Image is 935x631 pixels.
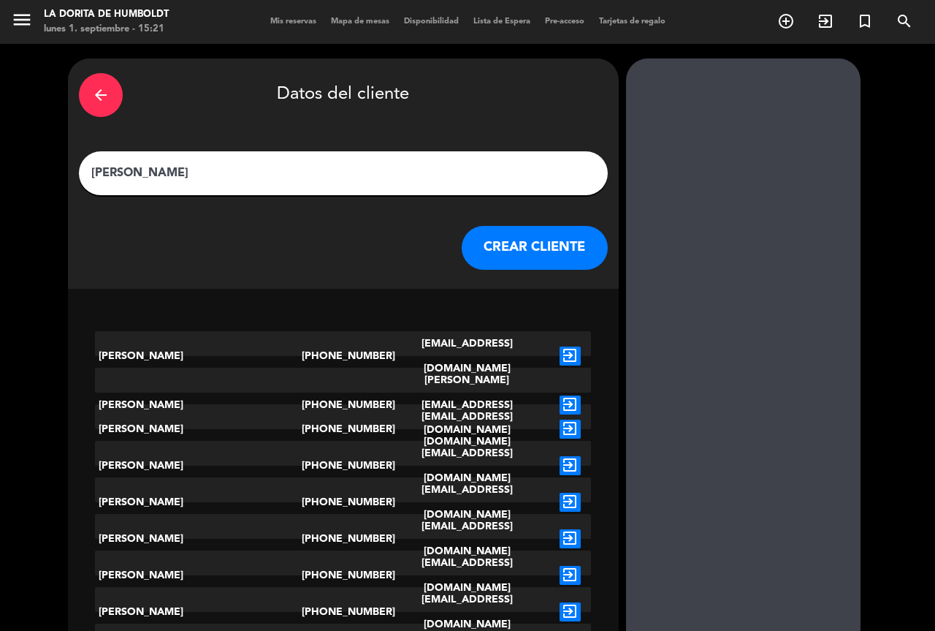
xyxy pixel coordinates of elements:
[302,404,384,454] div: [PHONE_NUMBER]
[817,12,834,30] i: exit_to_app
[302,551,384,600] div: [PHONE_NUMBER]
[11,9,33,31] i: menu
[560,566,581,585] i: exit_to_app
[302,441,384,491] div: [PHONE_NUMBER]
[384,331,549,381] div: [EMAIL_ADDRESS][DOMAIN_NAME]
[560,420,581,439] i: exit_to_app
[560,396,581,415] i: exit_to_app
[302,368,384,442] div: [PHONE_NUMBER]
[95,331,302,381] div: [PERSON_NAME]
[95,441,302,491] div: [PERSON_NAME]
[397,18,466,26] span: Disponibilidad
[466,18,538,26] span: Lista de Espera
[560,456,581,475] i: exit_to_app
[324,18,397,26] span: Mapa de mesas
[538,18,592,26] span: Pre-acceso
[856,12,874,30] i: turned_in_not
[263,18,324,26] span: Mis reservas
[302,331,384,381] div: [PHONE_NUMBER]
[896,12,913,30] i: search
[95,477,302,527] div: [PERSON_NAME]
[777,12,795,30] i: add_circle_outline
[44,22,169,37] div: lunes 1. septiembre - 15:21
[560,347,581,366] i: exit_to_app
[592,18,673,26] span: Tarjetas de regalo
[302,514,384,564] div: [PHONE_NUMBER]
[79,69,608,121] div: Datos del cliente
[384,441,549,491] div: [EMAIL_ADDRESS][DOMAIN_NAME]
[384,551,549,600] div: [EMAIL_ADDRESS][DOMAIN_NAME]
[560,529,581,548] i: exit_to_app
[302,477,384,527] div: [PHONE_NUMBER]
[560,493,581,512] i: exit_to_app
[384,514,549,564] div: [EMAIL_ADDRESS][DOMAIN_NAME]
[462,226,608,270] button: CREAR CLIENTE
[560,602,581,621] i: exit_to_app
[384,404,549,454] div: [EMAIL_ADDRESS][DOMAIN_NAME]
[95,368,302,442] div: [PERSON_NAME]
[384,477,549,527] div: [EMAIL_ADDRESS][DOMAIN_NAME]
[95,404,302,454] div: [PERSON_NAME]
[92,86,110,104] i: arrow_back
[11,9,33,36] button: menu
[95,514,302,564] div: [PERSON_NAME]
[90,163,597,184] input: Escriba nombre, correo electrónico o número de teléfono...
[44,7,169,22] div: La Dorita de Humboldt
[95,551,302,600] div: [PERSON_NAME]
[384,368,549,442] div: [PERSON_NAME][EMAIL_ADDRESS][DOMAIN_NAME]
